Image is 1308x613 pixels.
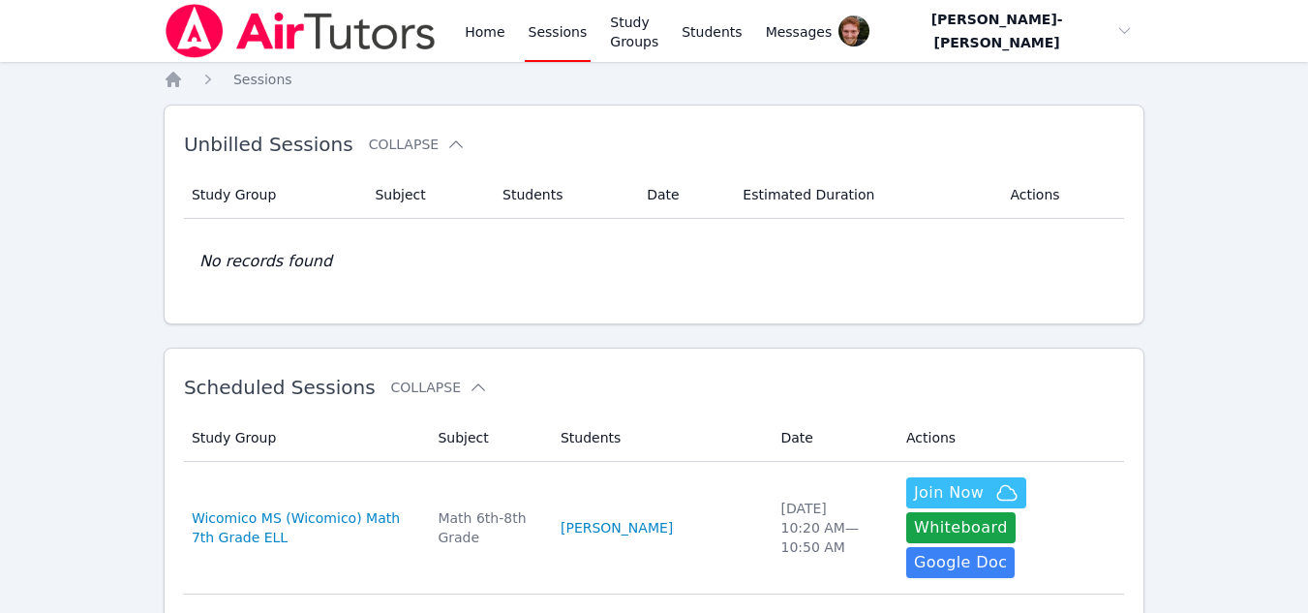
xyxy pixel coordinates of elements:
[635,171,731,219] th: Date
[561,518,673,537] a: [PERSON_NAME]
[998,171,1124,219] th: Actions
[769,414,895,462] th: Date
[906,512,1016,543] button: Whiteboard
[438,508,537,547] div: Math 6th-8th Grade
[766,22,833,42] span: Messages
[184,133,353,156] span: Unbilled Sessions
[914,481,984,505] span: Join Now
[363,171,491,219] th: Subject
[184,462,1124,595] tr: Wicomico MS (Wicomico) Math 7th Grade ELLMath 6th-8th Grade[PERSON_NAME][DATE]10:20 AM—10:50 AMJo...
[164,70,1144,89] nav: Breadcrumb
[184,376,376,399] span: Scheduled Sessions
[391,378,488,397] button: Collapse
[906,547,1015,578] a: Google Doc
[184,414,427,462] th: Study Group
[184,219,1124,304] td: No records found
[233,72,292,87] span: Sessions
[184,171,364,219] th: Study Group
[491,171,635,219] th: Students
[895,414,1124,462] th: Actions
[164,4,438,58] img: Air Tutors
[426,414,549,462] th: Subject
[906,477,1026,508] button: Join Now
[731,171,998,219] th: Estimated Duration
[780,499,883,557] div: [DATE] 10:20 AM — 10:50 AM
[369,135,466,154] button: Collapse
[233,70,292,89] a: Sessions
[192,508,415,547] a: Wicomico MS (Wicomico) Math 7th Grade ELL
[549,414,770,462] th: Students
